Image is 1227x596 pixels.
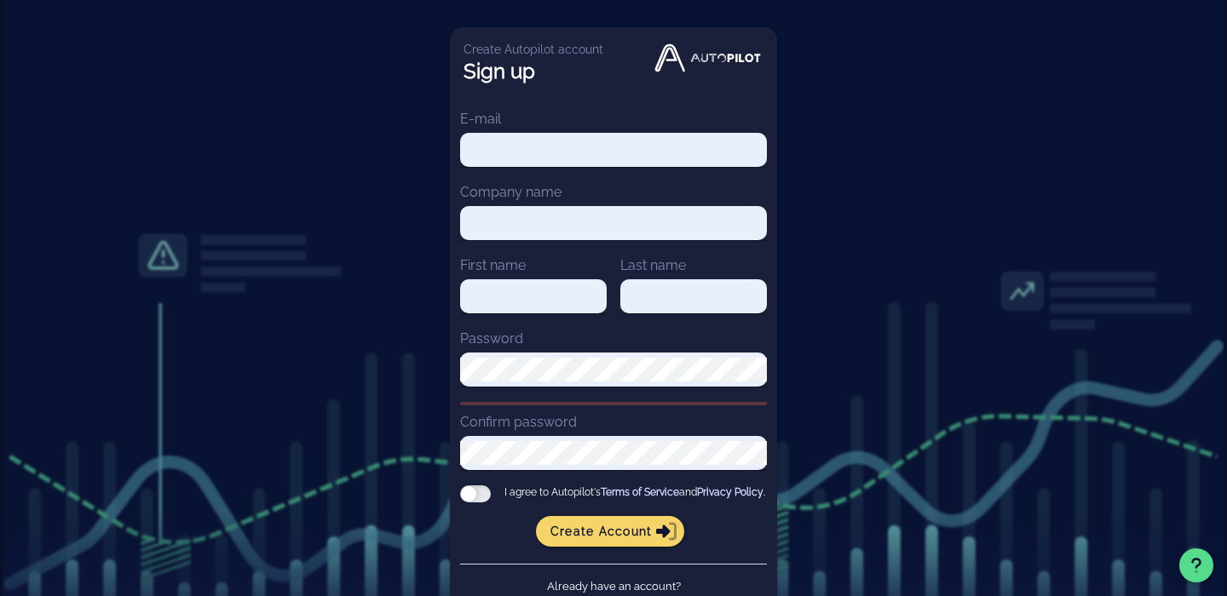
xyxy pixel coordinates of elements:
label: E-mail [460,111,501,127]
label: Password [460,330,523,347]
img: Autopilot [652,41,763,75]
span: Create account [550,524,671,539]
label: Confirm password [460,414,577,430]
a: Terms of Service [601,486,679,498]
button: Create account [536,516,685,547]
p: Create Autopilot account [464,41,603,58]
a: Privacy Policy [697,486,763,498]
label: Last name [620,257,686,273]
button: Support [1179,548,1213,582]
label: First name [460,257,526,273]
span: I agree to Autopilot's and . [504,485,765,502]
h1: Sign up [464,58,603,85]
label: Company name [460,184,562,200]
